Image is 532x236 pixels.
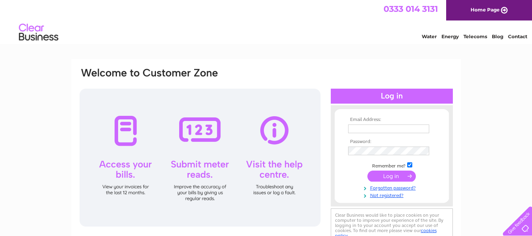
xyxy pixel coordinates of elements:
[80,4,452,38] div: Clear Business is a trading name of Verastar Limited (registered in [GEOGRAPHIC_DATA] No. 3667643...
[346,139,437,145] th: Password:
[384,4,438,14] a: 0333 014 3131
[348,191,437,199] a: Not registered?
[463,33,487,39] a: Telecoms
[346,161,437,169] td: Remember me?
[508,33,527,39] a: Contact
[346,117,437,123] th: Email Address:
[492,33,503,39] a: Blog
[367,171,416,182] input: Submit
[19,20,59,45] img: logo.png
[348,184,437,191] a: Forgotten password?
[422,33,437,39] a: Water
[441,33,459,39] a: Energy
